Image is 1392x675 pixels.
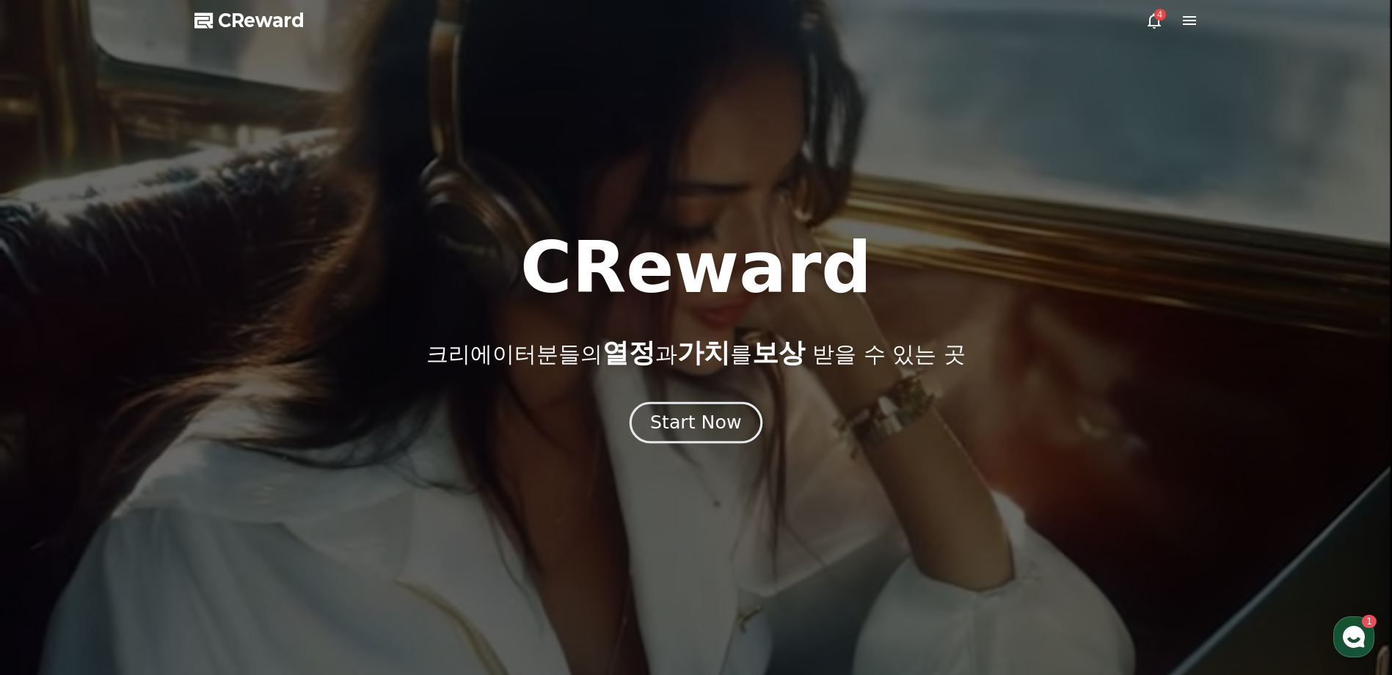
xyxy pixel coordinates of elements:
p: 크리에이터분들의 과 를 받을 수 있는 곳 [426,338,965,368]
span: 대화 [134,488,152,500]
span: 열정 [602,337,655,368]
span: 홈 [46,487,55,499]
span: 보상 [752,337,805,368]
a: 1대화 [97,465,189,502]
a: 설정 [189,465,282,502]
span: CReward [218,9,305,32]
button: Start Now [630,402,762,444]
span: 1 [149,464,154,476]
span: 설정 [227,487,244,499]
span: 가치 [677,337,730,368]
a: 4 [1145,12,1163,29]
a: 홈 [4,465,97,502]
div: Start Now [650,410,741,435]
a: Start Now [633,417,759,431]
h1: CReward [520,233,872,303]
div: 4 [1154,9,1166,21]
a: CReward [194,9,305,32]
